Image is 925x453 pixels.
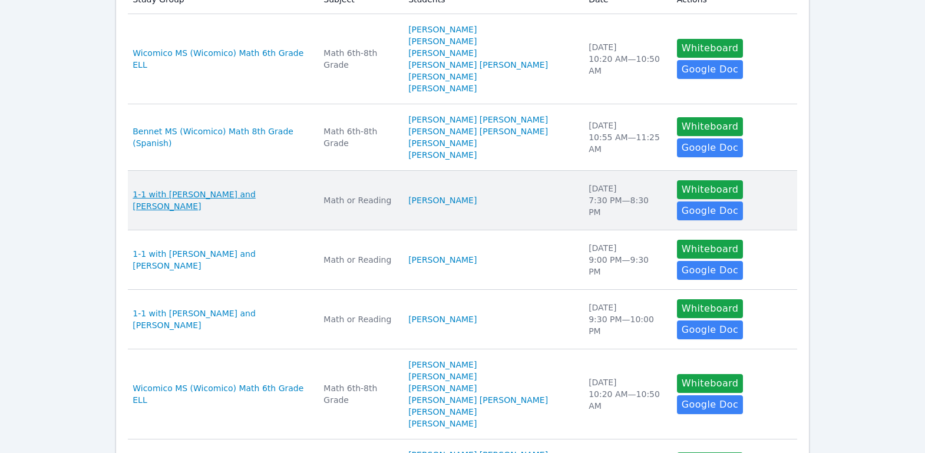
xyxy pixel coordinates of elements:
div: [DATE] 9:30 PM — 10:00 PM [589,302,663,337]
a: [PERSON_NAME] [408,313,477,325]
div: [DATE] 9:00 PM — 9:30 PM [589,242,663,277]
a: Google Doc [677,60,743,79]
a: [PERSON_NAME] [408,47,477,59]
div: Math or Reading [323,254,394,266]
a: Google Doc [677,261,743,280]
button: Whiteboard [677,180,744,199]
a: [PERSON_NAME] [PERSON_NAME] [PERSON_NAME] [408,59,574,82]
a: [PERSON_NAME] [PERSON_NAME] [408,114,548,125]
button: Whiteboard [677,374,744,393]
a: [PERSON_NAME] [408,137,477,149]
a: [PERSON_NAME] [408,24,477,35]
tr: 1-1 with [PERSON_NAME] and [PERSON_NAME]Math or Reading[PERSON_NAME][DATE]7:30 PM—8:30 PMWhiteboa... [128,171,797,230]
tr: Bennet MS (Wicomico) Math 8th Grade (Spanish)Math 6th-8th Grade[PERSON_NAME] [PERSON_NAME][PERSON... [128,104,797,171]
a: 1-1 with [PERSON_NAME] and [PERSON_NAME] [133,307,309,331]
a: Google Doc [677,395,743,414]
a: Google Doc [677,320,743,339]
a: Google Doc [677,201,743,220]
div: Math or Reading [323,313,394,325]
tr: 1-1 with [PERSON_NAME] and [PERSON_NAME]Math or Reading[PERSON_NAME][DATE]9:30 PM—10:00 PMWhitebo... [128,290,797,349]
button: Whiteboard [677,240,744,259]
a: [PERSON_NAME] [408,371,477,382]
div: [DATE] 7:30 PM — 8:30 PM [589,183,663,218]
a: [PERSON_NAME] [408,254,477,266]
a: [PERSON_NAME] [408,359,477,371]
tr: Wicomico MS (Wicomico) Math 6th Grade ELLMath 6th-8th Grade[PERSON_NAME][PERSON_NAME][PERSON_NAME... [128,349,797,439]
button: Whiteboard [677,117,744,136]
a: [PERSON_NAME] [408,194,477,206]
tr: 1-1 with [PERSON_NAME] and [PERSON_NAME]Math or Reading[PERSON_NAME][DATE]9:00 PM—9:30 PMWhiteboa... [128,230,797,290]
div: [DATE] 10:55 AM — 11:25 AM [589,120,663,155]
div: Math or Reading [323,194,394,206]
div: [DATE] 10:20 AM — 10:50 AM [589,376,663,412]
a: [PERSON_NAME] [PERSON_NAME] [PERSON_NAME] [408,394,574,418]
div: Math 6th-8th Grade [323,382,394,406]
div: Math 6th-8th Grade [323,125,394,149]
a: [PERSON_NAME] [408,418,477,429]
a: [PERSON_NAME] [PERSON_NAME] [408,125,548,137]
div: [DATE] 10:20 AM — 10:50 AM [589,41,663,77]
div: Math 6th-8th Grade [323,47,394,71]
a: [PERSON_NAME] [408,82,477,94]
a: Wicomico MS (Wicomico) Math 6th Grade ELL [133,47,309,71]
tr: Wicomico MS (Wicomico) Math 6th Grade ELLMath 6th-8th Grade[PERSON_NAME][PERSON_NAME][PERSON_NAME... [128,14,797,104]
button: Whiteboard [677,39,744,58]
a: 1-1 with [PERSON_NAME] and [PERSON_NAME] [133,248,309,272]
a: [PERSON_NAME] [408,149,477,161]
a: 1-1 with [PERSON_NAME] and [PERSON_NAME] [133,189,309,212]
a: [PERSON_NAME] [408,382,477,394]
a: Google Doc [677,138,743,157]
a: Wicomico MS (Wicomico) Math 6th Grade ELL [133,382,309,406]
a: Bennet MS (Wicomico) Math 8th Grade (Spanish) [133,125,309,149]
button: Whiteboard [677,299,744,318]
a: [PERSON_NAME] [408,35,477,47]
